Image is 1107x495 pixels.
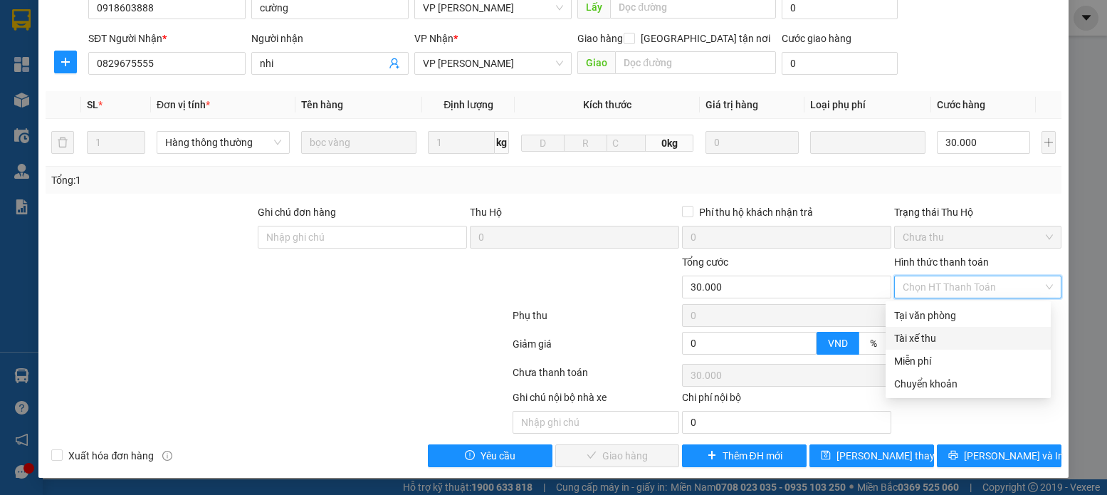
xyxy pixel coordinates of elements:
label: Cước giao hàng [782,33,851,44]
span: Tên hàng [301,99,343,110]
span: Xuất hóa đơn hàng [63,448,159,464]
input: Ghi chú đơn hàng [258,226,467,249]
span: Tổng cước [682,256,728,268]
div: Chưa thanh toán [511,365,681,390]
div: Giảm giá [511,336,681,361]
span: Giao hàng [577,33,623,44]
span: Kích thước [583,99,631,110]
input: VD: Bàn, Ghế [301,131,417,154]
button: save[PERSON_NAME] thay đổi [809,444,934,467]
button: delete [51,131,74,154]
span: SL [87,99,98,110]
strong: : [DOMAIN_NAME] [130,73,259,87]
span: [PERSON_NAME] thay đổi [836,448,950,464]
div: Ghi chú nội bộ nhà xe [513,390,679,411]
span: Đơn vị tính [157,99,210,110]
button: printer[PERSON_NAME] và In [937,444,1061,467]
span: Thu Hộ [470,207,502,218]
input: C [607,135,646,152]
img: logo [13,22,80,89]
div: Phụ thu [511,308,681,333]
div: Tổng: 1 [51,172,428,188]
div: Trạng thái Thu Hộ [894,204,1061,220]
span: plus [55,56,76,68]
span: printer [948,450,958,462]
span: VP Nguyễn Văn Cừ [423,53,563,74]
button: plus [1042,131,1056,154]
strong: PHIẾU GỬI HÀNG [137,42,253,57]
span: VP Nhận [414,33,453,44]
span: [GEOGRAPHIC_DATA] tận nơi [635,31,776,46]
strong: CÔNG TY TNHH VĨNH QUANG [98,24,292,39]
button: plus [54,51,77,73]
th: Loại phụ phí [804,91,932,119]
input: Cước giao hàng [782,52,898,75]
span: Cước hàng [937,99,985,110]
span: [PERSON_NAME] và In [964,448,1064,464]
span: Giá trị hàng [705,99,758,110]
button: checkGiao hàng [555,444,680,467]
span: user-add [389,58,400,69]
span: kg [495,131,509,154]
input: 0 [705,131,798,154]
span: Hàng thông thường [165,132,281,153]
span: Chọn HT Thanh Toán [903,276,1052,298]
span: save [821,450,831,462]
span: % [870,338,877,349]
strong: Hotline : 0889 23 23 23 [149,60,241,71]
span: Chưa thu [903,226,1052,248]
span: Phí thu hộ khách nhận trả [693,204,819,220]
span: Giao [577,51,615,74]
div: Tài xế thu [894,330,1042,346]
span: 0kg [646,135,693,152]
div: Chuyển khoản [894,376,1042,392]
span: Website [130,75,166,86]
div: Chi phí nội bộ [682,390,891,411]
span: VND [828,338,848,349]
label: Ghi chú đơn hàng [258,207,336,218]
div: SĐT Người Nhận [88,31,246,46]
span: Định lượng [444,99,493,110]
input: D [521,135,565,152]
span: info-circle [162,451,172,461]
button: plusThêm ĐH mới [682,444,807,467]
button: exclamation-circleYêu cầu [428,444,552,467]
input: Dọc đường [615,51,775,74]
span: plus [707,450,717,462]
input: R [564,135,607,152]
div: Miễn phí [894,353,1042,369]
span: Yêu cầu [481,448,515,464]
input: Nhập ghi chú [513,411,679,434]
div: Người nhận [251,31,409,46]
span: Thêm ĐH mới [723,448,782,464]
div: Tại văn phòng [894,308,1042,323]
span: exclamation-circle [465,450,475,462]
label: Hình thức thanh toán [894,256,989,268]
